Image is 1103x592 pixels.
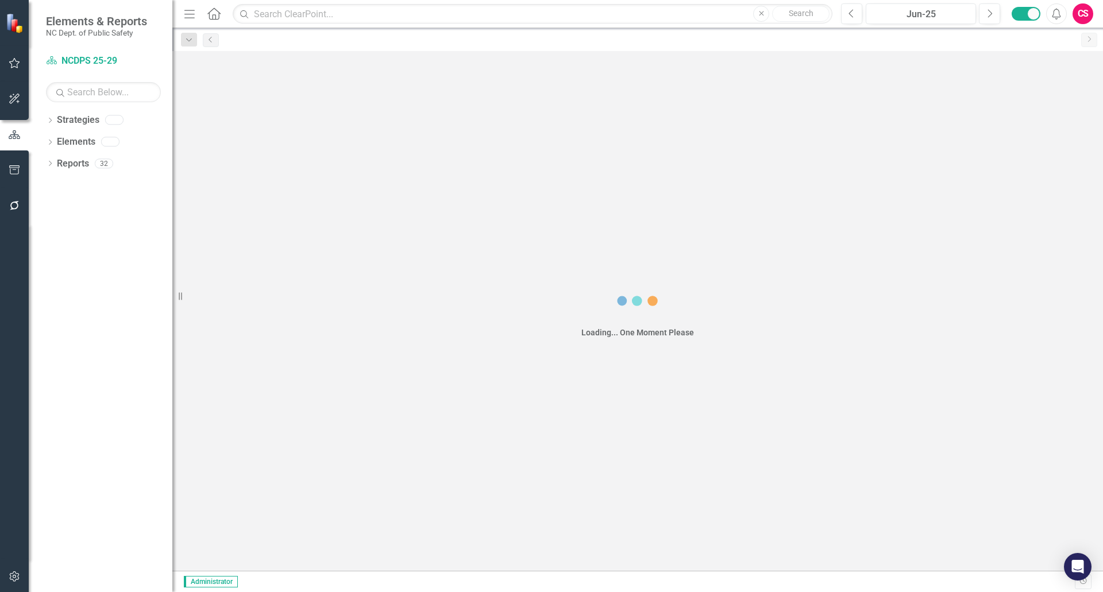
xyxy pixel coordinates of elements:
span: Elements & Reports [46,14,147,28]
div: Open Intercom Messenger [1064,553,1092,581]
a: Strategies [57,114,99,127]
input: Search ClearPoint... [233,4,832,24]
a: NCDPS 25-29 [46,55,161,68]
span: Administrator [184,576,238,587]
small: NC Dept. of Public Safety [46,28,147,37]
button: Jun-25 [866,3,976,24]
span: Search [789,9,813,18]
div: Loading... One Moment Please [581,327,694,338]
button: CS [1073,3,1093,24]
img: ClearPoint Strategy [6,13,26,33]
button: Search [772,6,830,22]
input: Search Below... [46,82,161,102]
div: 32 [95,158,113,168]
a: Reports [57,157,89,171]
div: Jun-25 [870,7,972,21]
a: Elements [57,136,95,149]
